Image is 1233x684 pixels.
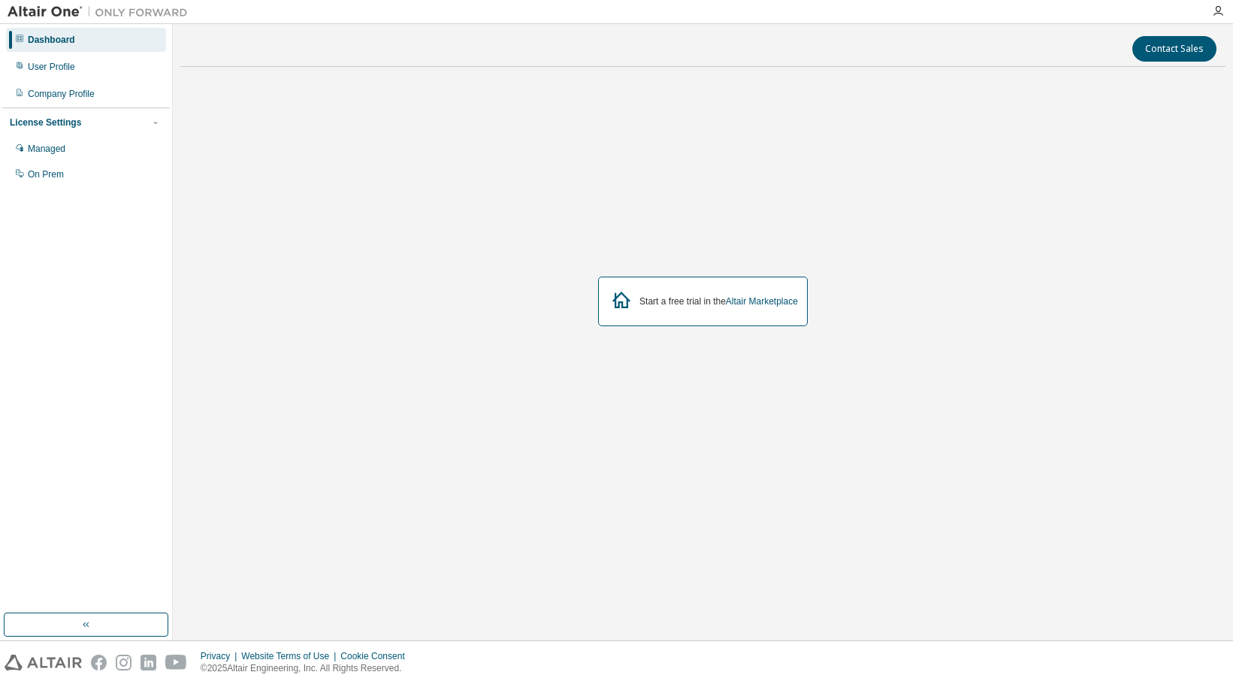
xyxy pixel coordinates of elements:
[28,34,75,46] div: Dashboard
[639,295,798,307] div: Start a free trial in the
[10,117,81,129] div: License Settings
[28,88,95,100] div: Company Profile
[8,5,195,20] img: Altair One
[28,143,65,155] div: Managed
[340,650,413,662] div: Cookie Consent
[726,296,798,307] a: Altair Marketplace
[141,655,156,670] img: linkedin.svg
[165,655,187,670] img: youtube.svg
[241,650,340,662] div: Website Terms of Use
[201,662,414,675] p: © 2025 Altair Engineering, Inc. All Rights Reserved.
[1132,36,1216,62] button: Contact Sales
[116,655,131,670] img: instagram.svg
[5,655,82,670] img: altair_logo.svg
[91,655,107,670] img: facebook.svg
[28,61,75,73] div: User Profile
[28,168,64,180] div: On Prem
[201,650,241,662] div: Privacy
